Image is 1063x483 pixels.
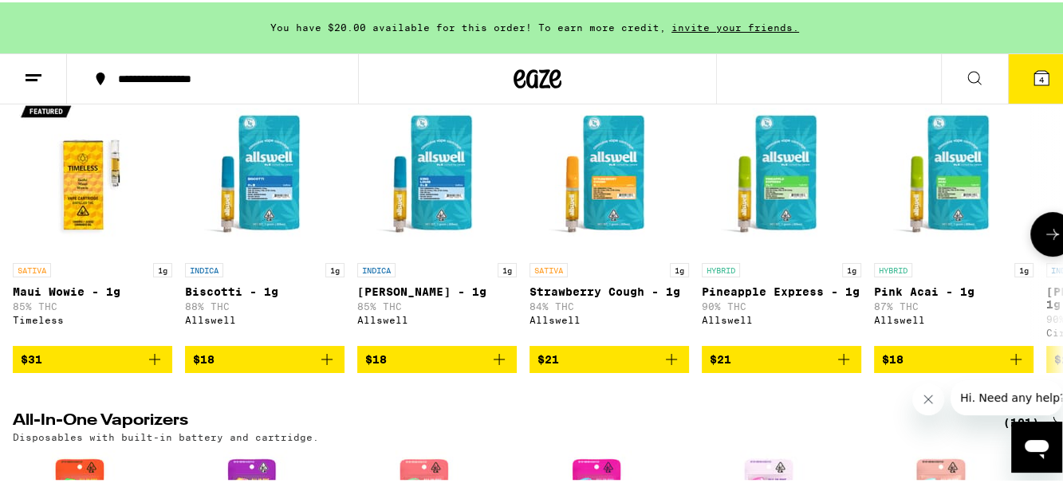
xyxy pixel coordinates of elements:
a: Open page for Strawberry Cough - 1g from Allswell [530,93,689,344]
p: 1g [1014,261,1033,275]
p: 85% THC [357,299,517,309]
p: 88% THC [185,299,344,309]
span: $21 [710,351,731,363]
p: 87% THC [874,299,1033,309]
p: INDICA [357,261,396,275]
p: Disposables with built-in battery and cartridge. [13,430,319,440]
div: Timeless [13,312,172,323]
div: Allswell [530,312,689,323]
a: Open page for King Louis XIII - 1g from Allswell [357,93,517,344]
div: Allswell [185,312,344,323]
p: SATIVA [13,261,51,275]
button: Add to bag [13,344,172,371]
p: Strawberry Cough - 1g [530,283,689,296]
span: Hi. Need any help? [10,11,115,24]
p: 84% THC [530,299,689,309]
iframe: Close message [912,381,944,413]
p: Pink Acai - 1g [874,283,1033,296]
img: Allswell - Pink Acai - 1g [874,93,1033,253]
img: Allswell - Biscotti - 1g [185,93,344,253]
img: Allswell - King Louis XIII - 1g [357,93,517,253]
div: Allswell [702,312,861,323]
p: 1g [325,261,344,275]
button: Add to bag [702,344,861,371]
p: HYBRID [702,261,740,275]
button: Add to bag [185,344,344,371]
p: 1g [498,261,517,275]
img: Timeless - Maui Wowie - 1g [13,93,172,253]
iframe: Message from company [951,378,1062,413]
img: Allswell - Strawberry Cough - 1g [530,93,689,253]
p: 1g [670,261,689,275]
span: You have $20.00 available for this order! To earn more credit, [270,20,666,30]
span: 4 [1039,73,1044,82]
p: 1g [153,261,172,275]
img: Allswell - Pineapple Express - 1g [702,93,861,253]
span: $31 [21,351,42,363]
span: $21 [537,351,559,363]
p: 90% THC [702,299,861,309]
span: invite your friends. [666,20,805,30]
a: Open page for Maui Wowie - 1g from Timeless [13,93,172,344]
iframe: Button to launch messaging window [1011,419,1062,470]
p: Biscotti - 1g [185,283,344,296]
p: 1g [842,261,861,275]
p: INDICA [185,261,223,275]
span: $18 [365,351,387,363]
button: Add to bag [357,344,517,371]
a: Open page for Biscotti - 1g from Allswell [185,93,344,344]
p: SATIVA [530,261,568,275]
button: Add to bag [530,344,689,371]
button: Add to bag [874,344,1033,371]
a: (101) [1003,410,1062,430]
p: HYBRID [874,261,912,275]
div: Allswell [357,312,517,323]
p: Maui Wowie - 1g [13,283,172,296]
span: $18 [882,351,904,363]
p: 85% THC [13,299,172,309]
span: $18 [193,351,215,363]
p: [PERSON_NAME] - 1g [357,283,517,296]
div: Allswell [874,312,1033,323]
a: Open page for Pink Acai - 1g from Allswell [874,93,1033,344]
h2: All-In-One Vaporizers [13,410,984,430]
p: Pineapple Express - 1g [702,283,861,296]
a: Open page for Pineapple Express - 1g from Allswell [702,93,861,344]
